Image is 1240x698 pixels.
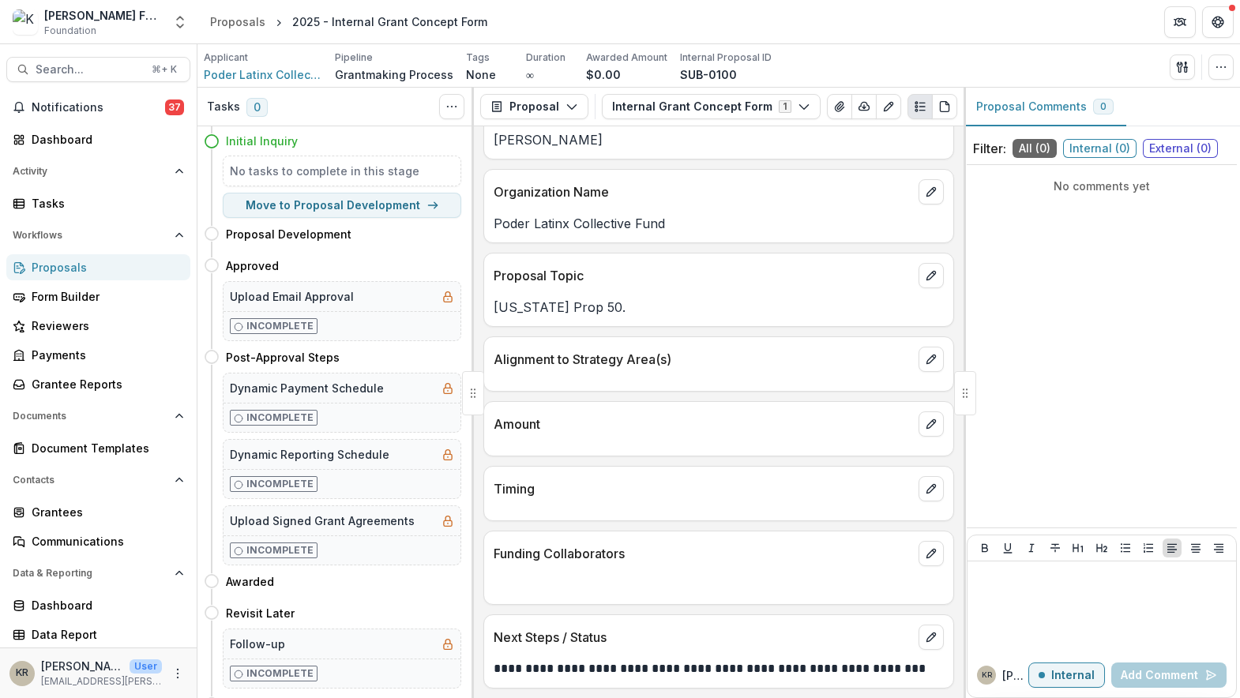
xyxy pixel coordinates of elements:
[246,411,314,425] p: Incomplete
[1022,539,1041,557] button: Italicize
[246,98,268,117] span: 0
[6,403,190,429] button: Open Documents
[32,131,178,148] div: Dashboard
[226,573,274,590] h4: Awarded
[6,435,190,461] a: Document Templates
[494,298,944,317] p: [US_STATE] Prop 50.
[680,51,772,65] p: Internal Proposal ID
[586,66,621,83] p: $0.00
[226,605,295,621] h4: Revisit Later
[494,182,912,201] p: Organization Name
[226,257,279,274] h4: Approved
[246,319,314,333] p: Incomplete
[335,66,453,83] p: Grantmaking Process
[1143,139,1218,158] span: External ( 0 )
[6,528,190,554] a: Communications
[494,266,912,285] p: Proposal Topic
[998,539,1017,557] button: Underline
[602,94,821,119] button: Internal Grant Concept Form1
[230,636,285,652] h5: Follow-up
[480,94,588,119] button: Proposal
[6,57,190,82] button: Search...
[919,263,944,288] button: edit
[230,446,389,463] h5: Dynamic Reporting Schedule
[246,666,314,681] p: Incomplete
[919,625,944,650] button: edit
[1100,101,1107,112] span: 0
[1111,662,1227,688] button: Add Comment
[973,139,1006,158] p: Filter:
[6,592,190,618] a: Dashboard
[6,95,190,120] button: Notifications37
[1209,539,1228,557] button: Align Right
[223,193,461,218] button: Move to Proposal Development
[494,214,944,233] p: Poder Latinx Collective Fund
[439,94,464,119] button: Toggle View Cancelled Tasks
[13,568,168,579] span: Data & Reporting
[6,223,190,248] button: Open Workflows
[32,376,178,392] div: Grantee Reports
[466,51,490,65] p: Tags
[1051,669,1095,682] p: Internal
[32,288,178,305] div: Form Builder
[919,179,944,205] button: edit
[6,159,190,184] button: Open Activity
[32,533,178,550] div: Communications
[1139,539,1158,557] button: Ordered List
[335,51,373,65] p: Pipeline
[246,543,314,557] p: Incomplete
[168,664,187,683] button: More
[148,61,180,78] div: ⌘ + K
[6,254,190,280] a: Proposals
[6,342,190,368] a: Payments
[1092,539,1111,557] button: Heading 2
[292,13,487,30] div: 2025 - Internal Grant Concept Form
[919,541,944,566] button: edit
[1186,539,1205,557] button: Align Center
[586,51,667,65] p: Awarded Amount
[226,133,298,149] h4: Initial Inquiry
[1028,662,1105,688] button: Internal
[44,24,96,38] span: Foundation
[1164,6,1196,38] button: Partners
[32,101,165,114] span: Notifications
[494,479,912,498] p: Timing
[6,371,190,397] a: Grantee Reports
[1063,139,1137,158] span: Internal ( 0 )
[230,288,354,305] h5: Upload Email Approval
[165,99,184,115] span: 37
[32,504,178,520] div: Grantees
[494,130,944,149] p: [PERSON_NAME]
[41,658,123,674] p: [PERSON_NAME]
[494,544,912,563] p: Funding Collaborators
[1046,539,1065,557] button: Strike
[6,621,190,647] a: Data Report
[6,561,190,586] button: Open Data & Reporting
[1069,539,1088,557] button: Heading 1
[876,94,901,119] button: Edit as form
[964,88,1126,126] button: Proposal Comments
[494,628,912,647] p: Next Steps / Status
[975,539,994,557] button: Bold
[6,190,190,216] a: Tasks
[13,9,38,35] img: Kapor Foundation
[6,499,190,525] a: Grantees
[36,63,142,77] span: Search...
[1163,539,1182,557] button: Align Left
[6,283,190,310] a: Form Builder
[204,10,494,33] nav: breadcrumb
[526,51,566,65] p: Duration
[1116,539,1135,557] button: Bullet List
[230,163,454,179] h5: No tasks to complete in this stage
[41,674,162,689] p: [EMAIL_ADDRESS][PERSON_NAME][DOMAIN_NAME]
[907,94,933,119] button: Plaintext view
[207,100,240,114] h3: Tasks
[982,671,992,679] div: Kathia Ramos
[13,166,168,177] span: Activity
[6,467,190,493] button: Open Contacts
[246,477,314,491] p: Incomplete
[494,350,912,369] p: Alignment to Strategy Area(s)
[466,66,496,83] p: None
[32,195,178,212] div: Tasks
[204,10,272,33] a: Proposals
